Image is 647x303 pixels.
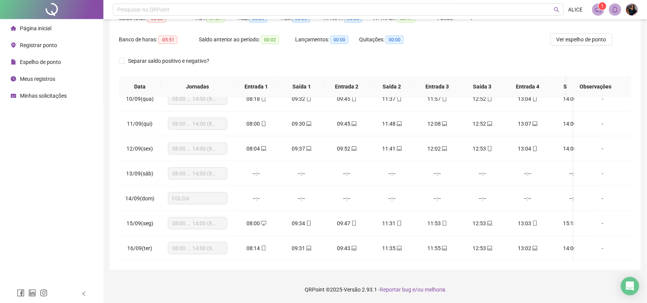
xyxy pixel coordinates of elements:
span: laptop [351,246,357,251]
th: Saída 4 [550,76,596,97]
div: 09:43 [330,244,363,252]
span: ALICE [568,5,583,14]
th: Entrada 4 [505,76,550,97]
div: 08:18 [240,95,273,103]
div: --:-- [240,169,273,178]
div: 12:53 [466,244,499,252]
span: mobile [396,96,402,102]
span: laptop [351,146,357,151]
div: 11:53 [421,219,454,228]
div: --:-- [240,194,273,203]
span: Ver espelho de ponto [557,35,606,44]
span: mobile [260,96,266,102]
th: Jornadas [161,76,234,97]
div: 09:30 [285,120,318,128]
th: Entrada 2 [324,76,369,97]
span: mobile [351,96,357,102]
span: laptop [351,121,357,126]
span: laptop [532,121,538,126]
footer: QRPoint © 2025 - 2.93.1 - [103,276,647,303]
div: --:-- [421,194,454,203]
span: instagram [40,289,48,297]
div: Quitações: [359,35,423,44]
span: laptop [396,246,402,251]
span: Versão [344,287,361,293]
div: 12:02 [421,144,454,153]
span: mobile [486,146,493,151]
div: --:-- [376,169,409,178]
span: mobile [305,221,312,226]
span: mobile [260,121,266,126]
span: schedule [11,93,16,98]
span: laptop [441,146,447,151]
span: laptop [305,246,312,251]
span: laptop [441,246,447,251]
th: Saída 1 [279,76,324,97]
span: laptop [396,146,402,151]
div: 11:31 [376,219,409,228]
span: 08:00 ... 14:00 (8 HORAS) [172,143,223,154]
span: bell [612,6,619,13]
span: mobile [260,246,266,251]
span: 00:00 [330,36,348,44]
div: 09:32 [285,95,318,103]
div: --:-- [330,169,363,178]
span: mobile [532,96,538,102]
div: - [580,219,626,228]
div: Banco de horas: [119,35,199,44]
div: --:-- [330,194,363,203]
span: 14/09(dom) [125,195,154,201]
sup: 1 [599,2,606,10]
th: Entrada 3 [415,76,460,97]
span: notification [595,6,602,13]
span: 1 [601,3,604,9]
div: --:-- [557,169,590,178]
div: 13:02 [511,244,544,252]
span: laptop [486,246,493,251]
span: Página inicial [20,25,51,31]
span: Separar saldo positivo e negativo? [125,57,212,65]
div: 11:48 [376,120,409,128]
div: 13:07 [511,120,544,128]
span: linkedin [28,289,36,297]
span: laptop [305,121,312,126]
div: 09:34 [285,219,318,228]
div: --:-- [466,194,499,203]
div: 12:52 [466,120,499,128]
div: 08:00 [240,219,273,228]
div: --:-- [511,169,544,178]
span: file [11,59,16,65]
th: Saída 3 [460,76,505,97]
div: - [580,244,626,252]
div: 11:37 [376,95,409,103]
div: --:-- [285,169,318,178]
span: laptop [441,121,447,126]
div: --:-- [285,194,318,203]
span: Minhas solicitações [20,93,67,99]
span: mobile [305,96,312,102]
span: mobile [396,221,402,226]
span: 11/09(qui) [127,121,153,127]
div: - [580,120,626,128]
div: 11:57 [421,95,454,103]
span: Reportar bug e/ou melhoria [380,287,446,293]
div: 12:08 [421,120,454,128]
span: 15/09(seg) [126,220,153,226]
span: left [81,291,87,296]
span: laptop [486,221,493,226]
span: Meus registros [20,76,55,82]
div: 12:53 [466,219,499,228]
span: laptop [532,246,538,251]
div: 13:04 [511,144,544,153]
div: 12:52 [466,95,499,103]
span: FOLGA [172,193,223,204]
span: desktop [260,221,266,226]
div: 09:52 [330,144,363,153]
div: 14:00 [557,144,590,153]
span: laptop [260,146,266,151]
span: 00:02 [261,36,279,44]
img: 78791 [626,4,638,15]
div: - [580,194,626,203]
div: 09:37 [285,144,318,153]
span: 08:00 ... 14:00 (8 HORAS) [172,218,223,229]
